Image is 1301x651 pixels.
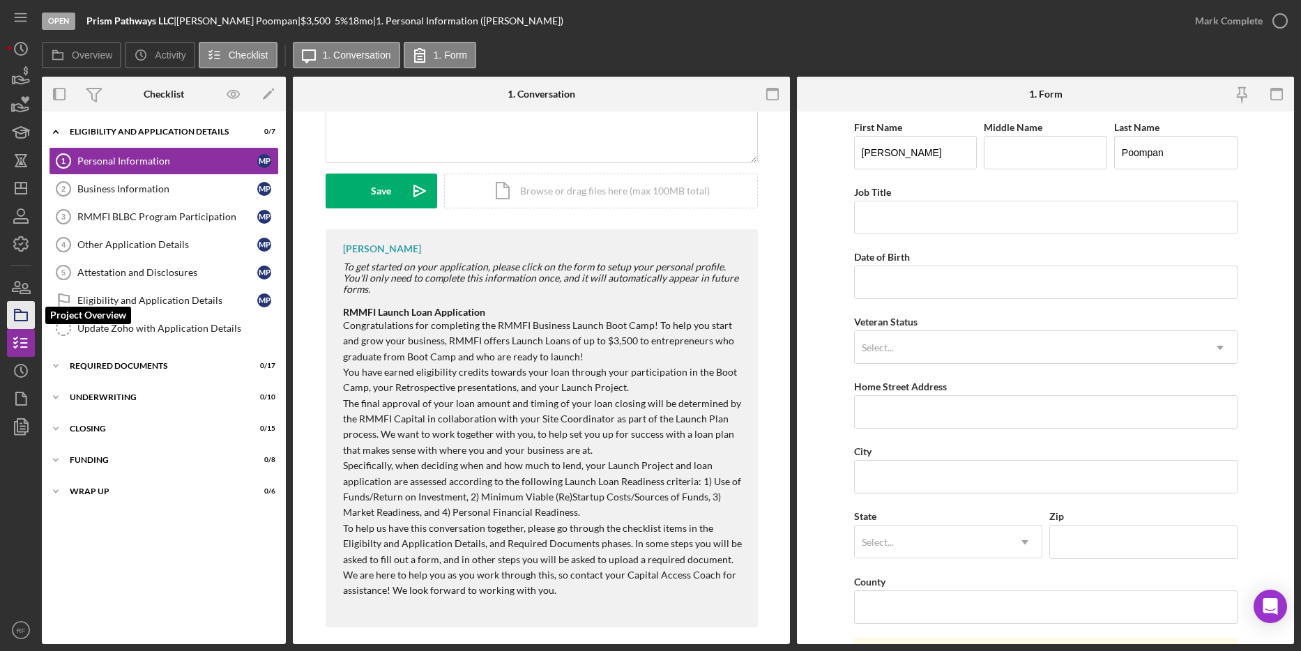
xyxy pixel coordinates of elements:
div: 0 / 15 [250,424,275,433]
label: Job Title [854,186,891,198]
a: 1Personal InformationMP [49,147,279,175]
div: Eligibility and Application Details [77,295,257,306]
div: Personal Information [77,155,257,167]
div: 0 / 7 [250,128,275,136]
div: 0 / 17 [250,362,275,370]
div: 1. Conversation [508,89,575,100]
p: The final approval of your loan amount and timing of your loan closing will be determined by the ... [343,396,744,459]
div: M P [257,293,271,307]
div: M P [257,238,271,252]
div: RMMFI BLBC Program Participation [77,211,257,222]
div: M P [257,154,271,168]
div: Required Documents [70,362,241,370]
div: Other Application Details [77,239,257,250]
a: 2Business InformationMP [49,175,279,203]
label: Middle Name [984,121,1042,133]
div: Open Intercom Messenger [1254,590,1287,623]
a: 5Attestation and DisclosuresMP [49,259,279,286]
div: 5 % [335,15,348,26]
p: Congratulations for completing the RMMFI Business Launch Boot Camp! To help you start and grow yo... [343,318,744,365]
tspan: 4 [61,240,66,249]
div: Business Information [77,183,257,194]
div: Open [42,13,75,30]
button: 1. Conversation [293,42,400,68]
label: Activity [155,49,185,61]
div: Wrap Up [70,487,241,496]
p: To help us have this conversation together, please go through the checklist items in the Eligibil... [343,521,744,599]
div: | 1. Personal Information ([PERSON_NAME]) [373,15,563,26]
div: 0 / 8 [250,456,275,464]
p: Specifically, when deciding when and how much to lend, your Launch Project and loan application a... [343,458,744,521]
div: 18 mo [348,15,373,26]
label: 1. Form [434,49,467,61]
div: 0 / 6 [250,487,275,496]
div: Update Zoho with Application Details [77,323,278,334]
button: Overview [42,42,121,68]
div: Eligibility and Application Details [70,128,241,136]
div: Funding [70,456,241,464]
div: Checklist [144,89,184,100]
button: RF [7,616,35,644]
tspan: 1 [61,157,66,165]
label: Checklist [229,49,268,61]
label: First Name [854,121,902,133]
button: Activity [125,42,195,68]
div: M P [257,182,271,196]
div: [PERSON_NAME] Poompan | [176,15,300,26]
div: Attestation and Disclosures [77,267,257,278]
div: Mark Complete [1195,7,1263,35]
strong: RMMFI Launch Loan Application [343,306,485,318]
em: To get started on your application, please click on the form to setup your personal profile. You'... [343,261,738,295]
button: Save [326,174,437,208]
a: 4Other Application DetailsMP [49,231,279,259]
tspan: 5 [61,268,66,277]
a: Eligibility and Application DetailsMP [49,286,279,314]
label: City [854,445,872,457]
div: 0 / 10 [250,393,275,401]
a: Update Zoho with Application Details [49,314,279,342]
tspan: 3 [61,213,66,221]
label: Last Name [1114,121,1159,133]
div: [PERSON_NAME] [343,243,421,254]
div: Closing [70,424,241,433]
button: Checklist [199,42,277,68]
label: Date of Birth [854,251,910,263]
a: 3RMMFI BLBC Program ParticipationMP [49,203,279,231]
tspan: 2 [61,185,66,193]
div: Select... [862,537,894,548]
b: Prism Pathways LLC [86,15,174,26]
span: $3,500 [300,15,330,26]
div: Save [371,174,391,208]
label: County [854,576,885,588]
label: Zip [1049,510,1064,522]
div: Select... [862,342,894,353]
div: Underwriting [70,393,241,401]
label: Overview [72,49,112,61]
button: Mark Complete [1181,7,1294,35]
div: 1. Form [1029,89,1063,100]
div: M P [257,210,271,224]
text: RF [17,627,26,634]
button: 1. Form [404,42,476,68]
div: | [86,15,176,26]
label: 1. Conversation [323,49,391,61]
p: You have earned eligibility credits towards your loan through your participation in the Boot Camp... [343,365,744,396]
label: Home Street Address [854,381,947,392]
div: M P [257,266,271,279]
